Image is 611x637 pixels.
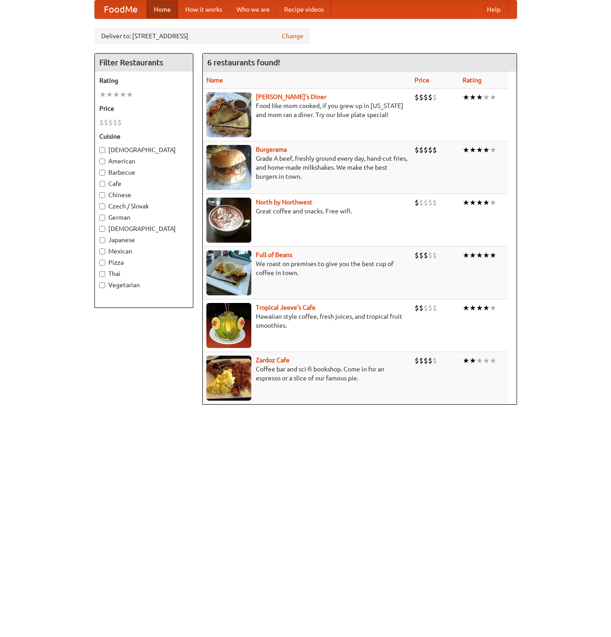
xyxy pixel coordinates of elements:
[95,54,193,72] h4: Filter Restaurants
[463,198,469,208] li: ★
[99,147,105,153] input: [DEMOGRAPHIC_DATA]
[256,93,326,100] a: [PERSON_NAME]'s Diner
[415,145,419,155] li: $
[126,90,133,99] li: ★
[206,303,251,348] img: jeeves.jpg
[256,251,292,258] b: Full of Beans
[206,356,251,401] img: zardoz.jpg
[99,237,105,243] input: Japanese
[415,356,419,366] li: $
[99,248,105,254] input: Mexican
[99,280,188,289] label: Vegetarian
[463,145,469,155] li: ★
[490,92,496,102] li: ★
[99,192,105,198] input: Chinese
[99,258,188,267] label: Pizza
[424,145,428,155] li: $
[104,117,108,127] li: $
[424,303,428,313] li: $
[99,117,104,127] li: $
[463,92,469,102] li: ★
[419,92,424,102] li: $
[99,157,188,166] label: American
[469,198,476,208] li: ★
[433,303,437,313] li: $
[433,92,437,102] li: $
[206,77,223,84] a: Name
[206,101,407,119] p: Food like mom cooked, if you grew up in [US_STATE] and mom ran a diner. Try our blue plate special!
[428,198,433,208] li: $
[256,199,312,206] a: North by Northwest
[463,356,469,366] li: ★
[415,92,419,102] li: $
[419,303,424,313] li: $
[99,235,188,244] label: Japanese
[476,92,483,102] li: ★
[483,303,490,313] li: ★
[424,250,428,260] li: $
[206,312,407,330] p: Hawaiian style coffee, fresh juices, and tropical fruit smoothies.
[463,303,469,313] li: ★
[95,0,147,18] a: FoodMe
[206,198,251,243] img: north.jpg
[108,117,113,127] li: $
[463,250,469,260] li: ★
[206,250,251,295] img: beans.jpg
[469,303,476,313] li: ★
[415,303,419,313] li: $
[483,92,490,102] li: ★
[113,117,117,127] li: $
[99,132,188,141] h5: Cuisine
[483,198,490,208] li: ★
[99,179,188,188] label: Cafe
[256,357,290,364] b: Zardoz Cafe
[99,260,105,266] input: Pizza
[483,250,490,260] li: ★
[476,198,483,208] li: ★
[490,303,496,313] li: ★
[476,303,483,313] li: ★
[483,356,490,366] li: ★
[99,224,188,233] label: [DEMOGRAPHIC_DATA]
[99,202,188,211] label: Czech / Slovak
[476,356,483,366] li: ★
[433,145,437,155] li: $
[206,365,407,383] p: Coffee bar and sci-fi bookshop. Come in for an espresso or a slice of our famous pie.
[415,250,419,260] li: $
[490,145,496,155] li: ★
[256,304,316,311] a: Tropical Jeeve's Cafe
[469,92,476,102] li: ★
[99,190,188,199] label: Chinese
[415,198,419,208] li: $
[99,226,105,232] input: [DEMOGRAPHIC_DATA]
[99,181,105,187] input: Cafe
[94,28,310,44] div: Deliver to: [STREET_ADDRESS]
[490,198,496,208] li: ★
[469,250,476,260] li: ★
[206,154,407,181] p: Grade A beef, freshly ground every day, hand-cut fries, and home-made milkshakes. We make the bes...
[428,250,433,260] li: $
[476,145,483,155] li: ★
[490,356,496,366] li: ★
[424,92,428,102] li: $
[419,198,424,208] li: $
[99,76,188,85] h5: Rating
[120,90,126,99] li: ★
[256,146,287,153] a: Burgerama
[206,92,251,137] img: sallys.jpg
[229,0,277,18] a: Who we are
[428,145,433,155] li: $
[424,198,428,208] li: $
[469,356,476,366] li: ★
[99,282,105,288] input: Vegetarian
[433,198,437,208] li: $
[99,203,105,209] input: Czech / Slovak
[99,247,188,256] label: Mexican
[99,168,188,177] label: Barbecue
[99,145,188,154] label: [DEMOGRAPHIC_DATA]
[428,356,433,366] li: $
[476,250,483,260] li: ★
[99,213,188,222] label: German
